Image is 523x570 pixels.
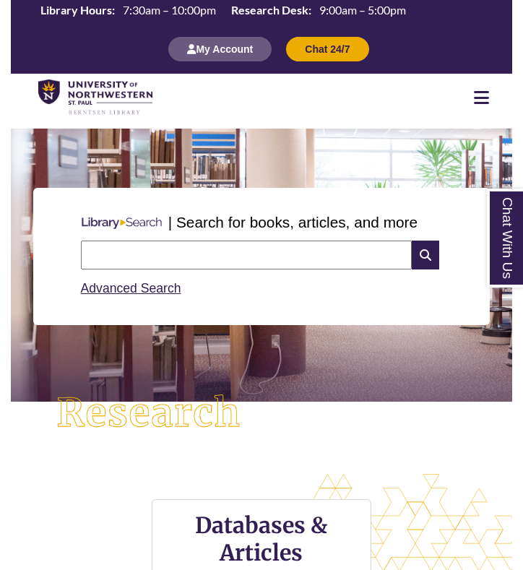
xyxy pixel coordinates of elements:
[35,2,412,22] a: Hours Today
[225,2,314,18] th: Research Desk:
[75,212,168,236] img: Libary Search
[319,3,406,17] span: 9:00am – 5:00pm
[168,43,272,55] a: My Account
[35,2,412,20] table: Hours Today
[123,3,216,17] span: 7:30am – 10:00pm
[38,79,152,116] img: UNWSP Library Logo
[168,211,418,233] p: | Search for books, articles, and more
[36,374,261,453] img: Research
[168,37,272,61] button: My Account
[412,241,438,269] i: Search
[164,511,359,566] h3: Databases & Articles
[286,37,368,61] button: Chat 24/7
[286,43,368,55] a: Chat 24/7
[81,281,181,295] a: Advanced Search
[35,2,117,18] th: Library Hours:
